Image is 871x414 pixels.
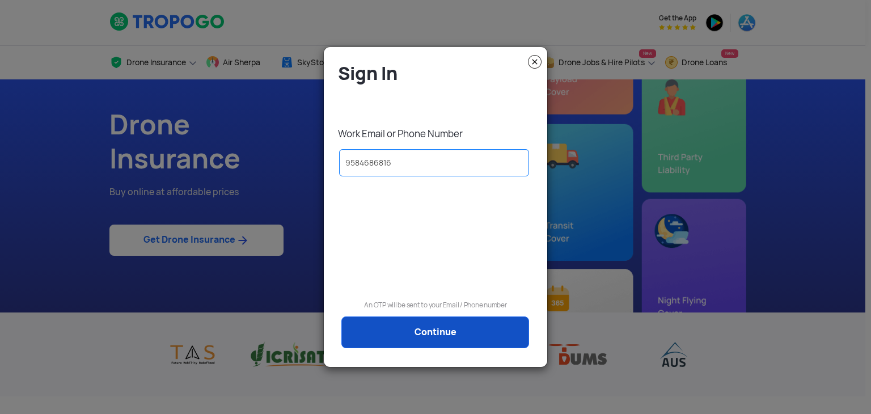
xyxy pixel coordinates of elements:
a: Continue [341,316,529,348]
p: An OTP will be sent to your Email / Phone number [332,299,539,311]
h4: Sign In [338,62,539,85]
img: close [528,55,542,69]
input: Your Email Id / Phone Number [339,149,529,176]
p: Work Email or Phone Number [338,128,539,140]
